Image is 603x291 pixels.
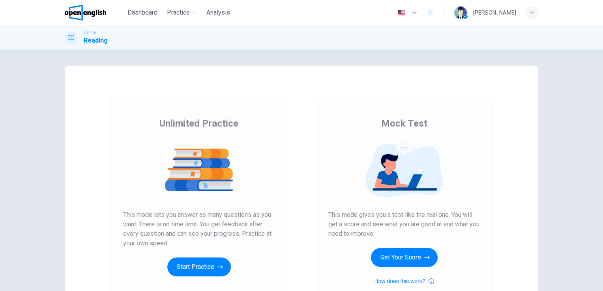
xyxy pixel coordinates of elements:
img: en [397,10,406,16]
a: OpenEnglish logo [65,5,124,21]
span: Unlimited Practice [159,117,238,130]
button: Start Practice [167,257,231,276]
h1: Reading [84,36,108,45]
span: This mode lets you answer as many questions as you want. There is no time limit. You get feedback... [123,210,275,248]
div: [PERSON_NAME] [473,8,516,17]
span: Analysis [206,8,230,17]
button: Dashboard [124,6,161,20]
span: This mode gives you a test like the real one. You will get a score and see what you are good at a... [328,210,480,239]
img: Profile picture [454,6,467,19]
button: How does this work? [374,276,434,286]
span: TOEFL® [84,30,96,36]
button: Analysis [203,6,233,20]
button: Get Your Score [371,248,438,267]
span: Dashboard [127,8,157,17]
button: Practice [164,6,200,20]
img: OpenEnglish logo [65,5,106,21]
span: Mock Test [381,117,427,130]
span: Practice [167,8,190,17]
